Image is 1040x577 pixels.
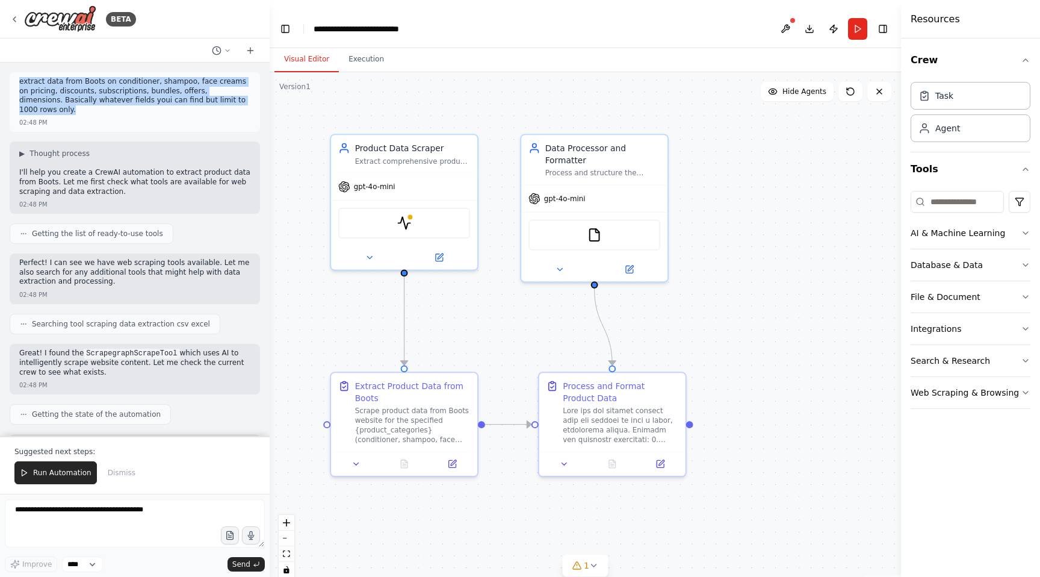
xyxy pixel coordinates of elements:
[545,169,661,178] div: Process and structure the scraped product data into a clean, organized format with standardized f...
[19,149,90,158] button: ▶Thought process
[911,43,1030,77] button: Crew
[562,555,608,577] button: 1
[19,77,250,114] p: extract data from Boots on conditioner, shampoo, face creams on pricing, discounts, subscriptions...
[29,149,90,158] span: Thought process
[355,380,471,404] div: Extract Product Data from Boots
[911,227,1005,239] div: AI & Machine Learning
[14,461,97,484] button: Run Automation
[108,468,135,478] span: Dismiss
[398,276,410,365] g: Edge from de7a3663-cb0e-4d89-813e-f26765bcaaa2 to 4913446b-0073-423a-8fa1-deea3481ba65
[221,526,239,544] button: Upload files
[32,229,163,239] span: Getting the list of ready-to-use tools
[397,216,412,231] img: ScrapegraphScrapeTool
[782,87,826,96] span: Hide Agents
[232,560,250,569] span: Send
[19,349,250,377] p: Great! I found the which uses AI to intelligently scrape website content. Let me check the curren...
[761,82,834,101] button: Hide Agents
[106,12,136,27] div: BETA
[584,560,589,572] span: 1
[587,228,602,242] img: FileReadTool
[596,263,663,277] button: Open in side panel
[911,77,1030,152] div: Crew
[911,313,1030,345] button: Integrations
[520,134,669,282] div: Data Processor and FormatterProcess and structure the scraped product data into a clean, organize...
[911,152,1030,186] button: Tools
[314,23,430,35] nav: breadcrumb
[330,134,478,270] div: Product Data ScraperExtract comprehensive product data from Boots website for {product_categories...
[379,457,430,472] button: No output available
[874,20,891,37] button: Hide right sidebar
[911,377,1030,408] button: Web Scraping & Browsing
[911,259,983,271] div: Database & Data
[279,515,294,531] button: zoom in
[485,419,531,431] g: Edge from 4913446b-0073-423a-8fa1-deea3481ba65 to 1f75b3e1-9ff7-4243-bd8e-53bc33dec8f4
[22,560,52,569] span: Improve
[911,12,960,27] h4: Resources
[19,258,250,287] p: Perfect! I can see we have web scraping tools available. Let me also search for any additional to...
[911,355,990,367] div: Search & Research
[330,372,478,477] div: Extract Product Data from BootsScrape product data from Boots website for the specified {product_...
[227,557,265,572] button: Send
[5,557,57,572] button: Improve
[911,387,1019,399] div: Web Scraping & Browsing
[32,410,161,419] span: Getting the state of the automation
[911,217,1030,249] button: AI & Machine Learning
[911,345,1030,376] button: Search & Research
[19,381,48,390] div: 02:48 PM
[339,47,394,72] button: Execution
[19,118,48,127] div: 02:48 PM
[406,251,473,265] button: Open in side panel
[587,457,637,472] button: No output available
[242,526,260,544] button: Click to speak your automation idea
[911,291,980,303] div: File & Document
[14,447,255,457] p: Suggested next steps:
[355,142,471,154] div: Product Data Scraper
[19,168,250,196] p: I'll help you create a CrewAI automation to extract product data from Boots. Let me first check w...
[911,323,961,335] div: Integrations
[24,5,96,33] img: Logo
[911,249,1030,281] button: Database & Data
[241,43,260,58] button: Start a new chat
[279,531,294,546] button: zoom out
[935,90,953,102] div: Task
[84,348,179,359] code: ScrapegraphScrapeTool
[274,47,339,72] button: Visual Editor
[102,461,141,484] button: Dismiss
[538,372,687,477] div: Process and Format Product DataLore ips dol sitamet consect adip eli seddoei te inci u labor, etd...
[279,546,294,562] button: fit view
[432,457,472,472] button: Open in side panel
[563,407,678,444] div: Lore ips dol sitamet consect adip eli seddoei te inci u labor, etdolorema aliqua. Enimadm ven qui...
[19,290,48,299] div: 02:48 PM
[545,142,661,166] div: Data Processor and Formatter
[33,468,91,478] span: Run Automation
[354,182,395,192] span: gpt-4o-mini
[563,380,678,404] div: Process and Format Product Data
[911,281,1030,313] button: File & Document
[355,407,471,444] div: Scrape product data from Boots website for the specified {product_categories} (conditioner, shamp...
[935,122,960,134] div: Agent
[544,194,586,204] span: gpt-4o-mini
[911,186,1030,419] div: Tools
[355,157,471,166] div: Extract comprehensive product data from Boots website for {product_categories} including pricing,...
[19,149,25,158] span: ▶
[640,457,681,472] button: Open in side panel
[19,200,48,209] div: 02:48 PM
[279,82,311,92] div: Version 1
[207,43,236,58] button: Switch to previous chat
[589,288,618,365] g: Edge from 9dd16363-786b-4d1c-a983-72d0d6cbd96b to 1f75b3e1-9ff7-4243-bd8e-53bc33dec8f4
[277,20,294,37] button: Hide left sidebar
[32,319,210,329] span: Searching tool scraping data extraction csv excel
